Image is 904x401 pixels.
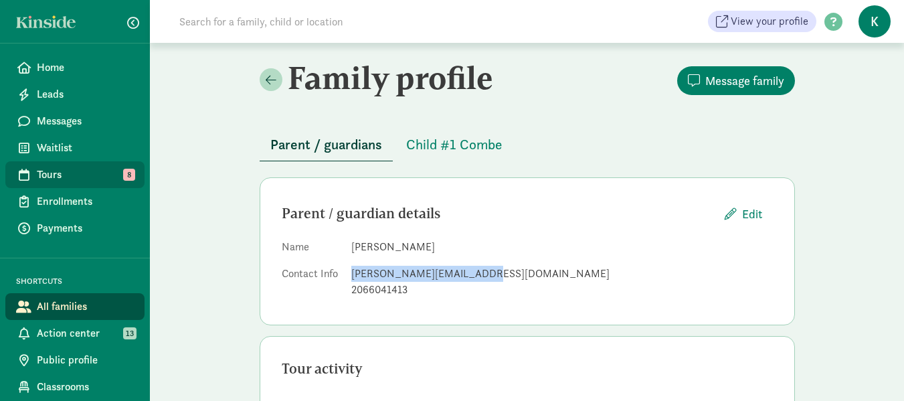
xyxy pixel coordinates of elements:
[282,358,773,380] div: Tour activity
[858,5,891,37] span: K
[5,161,145,188] a: Tours 8
[395,129,513,161] button: Child #1 Combe
[282,239,341,260] dt: Name
[37,299,134,315] span: All families
[5,347,145,374] a: Public profile
[351,266,773,282] div: [PERSON_NAME][EMAIL_ADDRESS][DOMAIN_NAME]
[282,203,714,224] div: Parent / guardian details
[708,11,816,32] a: View your profile
[742,205,762,223] span: Edit
[260,129,393,161] button: Parent / guardians
[5,320,145,347] a: Action center 13
[5,293,145,320] a: All families
[5,135,145,161] a: Waitlist
[5,81,145,108] a: Leads
[677,66,795,95] button: Message family
[406,134,502,155] span: Child #1 Combe
[351,239,773,255] dd: [PERSON_NAME]
[123,327,137,339] span: 13
[395,137,513,153] a: Child #1 Combe
[282,266,341,303] dt: Contact Info
[37,113,134,129] span: Messages
[260,59,525,96] h2: Family profile
[37,352,134,368] span: Public profile
[37,86,134,102] span: Leads
[270,134,382,155] span: Parent / guardians
[37,167,134,183] span: Tours
[5,374,145,400] a: Classrooms
[37,220,134,236] span: Payments
[705,72,784,90] span: Message family
[5,215,145,242] a: Payments
[37,60,134,76] span: Home
[714,199,773,228] button: Edit
[123,169,135,181] span: 8
[5,188,145,215] a: Enrollments
[351,282,773,298] div: 2066041413
[37,140,134,156] span: Waitlist
[837,337,904,401] iframe: Chat Widget
[171,8,547,35] input: Search for a family, child or location
[37,379,134,395] span: Classrooms
[5,108,145,135] a: Messages
[731,13,808,29] span: View your profile
[260,137,393,153] a: Parent / guardians
[5,54,145,81] a: Home
[37,193,134,210] span: Enrollments
[37,325,134,341] span: Action center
